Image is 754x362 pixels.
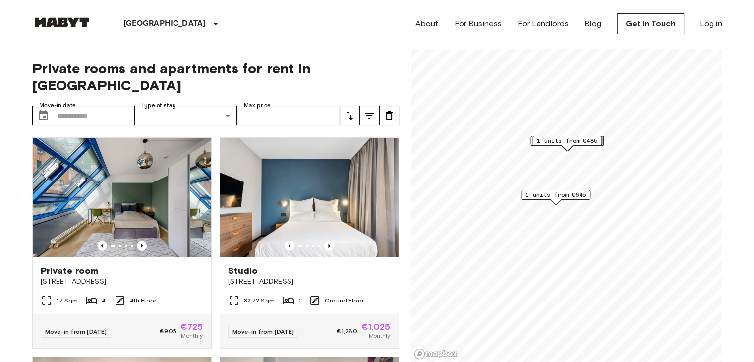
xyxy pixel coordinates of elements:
[45,328,107,335] span: Move-in from [DATE]
[180,322,203,331] span: €725
[530,136,603,151] div: Map marker
[340,106,359,125] button: tune
[361,322,391,331] span: €1,025
[244,296,275,305] span: 32.72 Sqm
[521,190,590,205] div: Map marker
[325,296,364,305] span: Ground Floor
[337,327,357,336] span: €1,280
[41,265,99,277] span: Private room
[33,138,211,257] img: Marketing picture of unit DE-01-010-002-01HF
[181,331,203,340] span: Monthly
[41,277,203,287] span: [STREET_ADDRESS]
[359,106,379,125] button: tune
[533,136,602,151] div: Map marker
[123,18,206,30] p: [GEOGRAPHIC_DATA]
[379,106,399,125] button: tune
[617,13,684,34] a: Get in Touch
[102,296,106,305] span: 4
[537,136,597,145] span: 1 units from €485
[415,18,439,30] a: About
[160,327,176,336] span: €905
[33,106,53,125] button: Choose date
[228,265,258,277] span: Studio
[32,60,399,94] span: Private rooms and apartments for rent in [GEOGRAPHIC_DATA]
[220,138,399,257] img: Marketing picture of unit DE-01-481-006-01
[228,277,391,287] span: [STREET_ADDRESS]
[700,18,722,30] a: Log in
[130,296,156,305] span: 4th Floor
[244,101,271,110] label: Max price
[518,18,569,30] a: For Landlords
[285,241,294,251] button: Previous image
[531,136,604,151] div: Map marker
[32,137,212,349] a: Marketing picture of unit DE-01-010-002-01HFPrevious imagePrevious imagePrivate room[STREET_ADDRE...
[57,296,78,305] span: 17 Sqm
[39,101,76,110] label: Move-in date
[414,348,458,360] a: Mapbox logo
[454,18,502,30] a: For Business
[141,101,176,110] label: Type of stay
[584,18,601,30] a: Blog
[298,296,301,305] span: 1
[220,137,399,349] a: Marketing picture of unit DE-01-481-006-01Previous imagePrevious imageStudio[STREET_ADDRESS]32.72...
[324,241,334,251] button: Previous image
[97,241,107,251] button: Previous image
[532,136,602,151] div: Map marker
[137,241,147,251] button: Previous image
[232,328,294,335] span: Move-in from [DATE]
[525,190,586,199] span: 1 units from €645
[368,331,390,340] span: Monthly
[32,17,92,27] img: Habyt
